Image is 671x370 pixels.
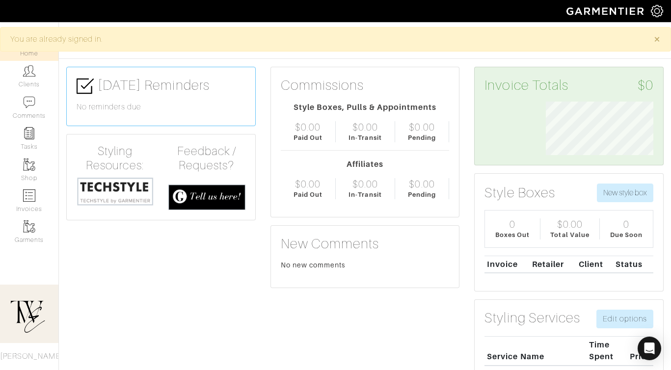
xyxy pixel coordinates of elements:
[409,121,434,133] div: $0.00
[610,230,643,239] div: Due Soon
[168,185,245,210] img: feedback_requests-3821251ac2bd56c73c230f3229a5b25d6eb027adea667894f41107c140538ee0.png
[281,236,450,252] h3: New Comments
[23,220,35,233] img: garments-icon-b7da505a4dc4fd61783c78ac3ca0ef83fa9d6f193b1c9dc38574b1d14d53ca28.png
[168,144,245,173] h4: Feedback / Requests?
[409,178,434,190] div: $0.00
[281,159,450,170] div: Affiliates
[23,189,35,202] img: orders-icon-0abe47150d42831381b5fb84f609e132dff9fe21cb692f30cb5eec754e2cba89.png
[510,218,515,230] div: 0
[77,144,154,173] h4: Styling Resources:
[653,32,661,46] span: ×
[638,77,653,94] span: $0
[613,256,653,273] th: Status
[77,77,245,95] h3: [DATE] Reminders
[281,260,450,270] div: No new comments
[281,77,364,94] h3: Commissions
[294,190,322,199] div: Paid Out
[349,190,382,199] div: In-Transit
[77,177,154,206] img: techstyle-93310999766a10050dc78ceb7f971a75838126fd19372ce40ba20cdf6a89b94b.png
[352,121,378,133] div: $0.00
[484,77,653,94] h3: Invoice Totals
[23,159,35,171] img: garments-icon-b7da505a4dc4fd61783c78ac3ca0ef83fa9d6f193b1c9dc38574b1d14d53ca28.png
[620,337,653,366] th: Price
[77,103,245,112] h6: No reminders due
[530,256,576,273] th: Retailer
[651,5,663,17] img: gear-icon-white-bd11855cb880d31180b6d7d6211b90ccbf57a29d726f0c71d8c61bd08dd39cc2.png
[281,102,450,113] div: Style Boxes, Pulls & Appointments
[294,133,322,142] div: Paid Out
[77,78,94,95] img: check-box-icon-36a4915ff3ba2bd8f6e4f29bc755bb66becd62c870f447fc0dd1365fcfddab58.png
[23,127,35,139] img: reminder-icon-8004d30b9f0a5d33ae49ab947aed9ed385cf756f9e5892f1edd6e32f2345188e.png
[623,218,629,230] div: 0
[557,218,583,230] div: $0.00
[408,133,436,142] div: Pending
[349,133,382,142] div: In-Transit
[484,337,586,366] th: Service Name
[408,190,436,199] div: Pending
[23,65,35,77] img: clients-icon-6bae9207a08558b7cb47a8932f037763ab4055f8c8b6bfacd5dc20c3e0201464.png
[23,96,35,108] img: comment-icon-a0a6a9ef722e966f86d9cbdc48e553b5cf19dbc54f86b18d962a5391bc8f6eb6.png
[596,310,653,328] a: Edit options
[550,230,590,239] div: Total Value
[576,256,613,273] th: Client
[484,310,580,326] h3: Styling Services
[495,230,530,239] div: Boxes Out
[484,185,555,201] h3: Style Boxes
[295,178,321,190] div: $0.00
[10,33,639,45] div: You are already signed in.
[352,178,378,190] div: $0.00
[484,256,530,273] th: Invoice
[638,337,661,360] div: Open Intercom Messenger
[587,337,620,366] th: Time Spent
[562,2,651,20] img: garmentier-logo-header-white-b43fb05a5012e4ada735d5af1a66efaba907eab6374d6393d1fbf88cb4ef424d.png
[295,121,321,133] div: $0.00
[597,184,653,202] button: New style box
